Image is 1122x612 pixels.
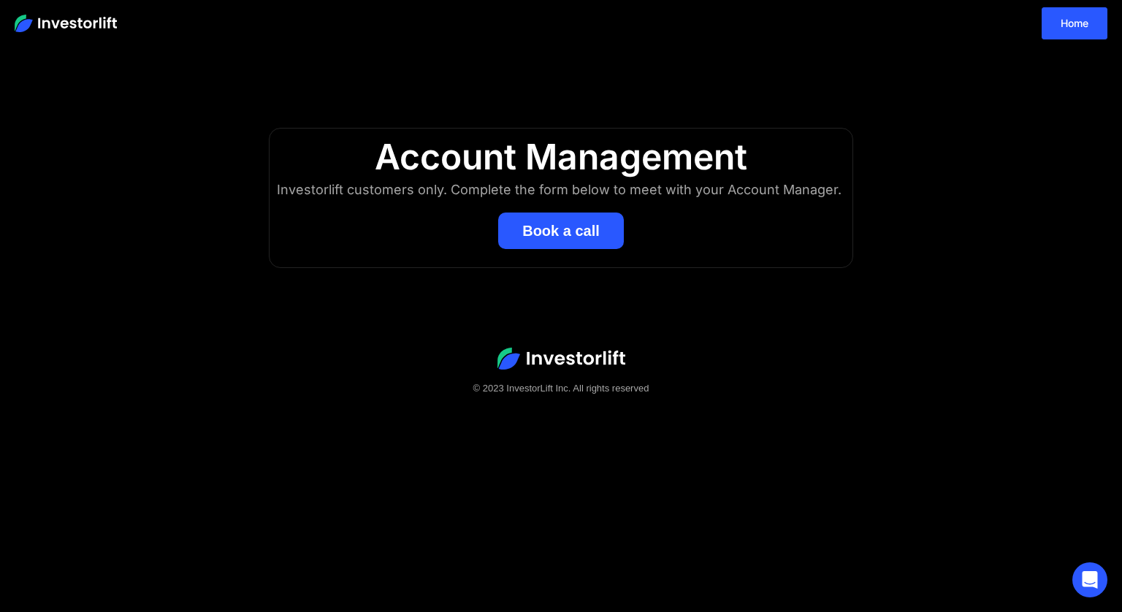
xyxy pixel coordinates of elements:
div: Account Management [284,136,838,178]
a: Home [1042,7,1107,39]
div: © 2023 InvestorLift Inc. All rights reserved [29,381,1093,396]
div: Investorlift customers only. Complete the form below to meet with your Account Manager. [277,178,845,202]
button: Book a call [498,213,624,249]
div: Open Intercom Messenger [1072,562,1107,597]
